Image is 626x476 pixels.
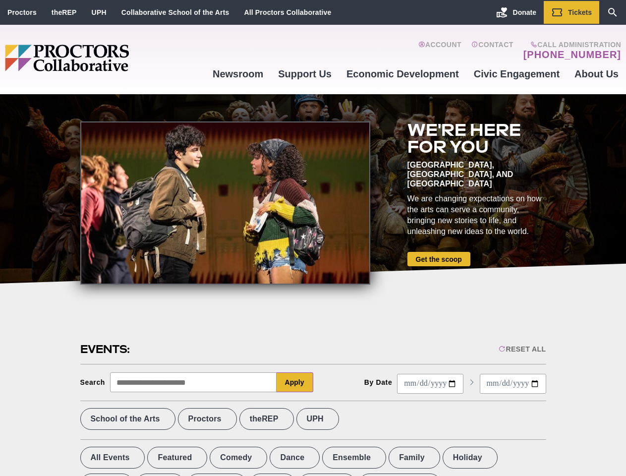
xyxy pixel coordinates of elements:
label: UPH [296,408,339,430]
label: Featured [147,447,207,469]
div: Reset All [499,345,546,353]
img: Proctors logo [5,45,205,71]
label: Ensemble [322,447,386,469]
a: Collaborative School of the Arts [121,8,229,16]
label: theREP [239,408,294,430]
h2: We're here for you [407,121,546,155]
a: Contact [471,41,513,60]
span: Donate [513,8,536,16]
a: About Us [567,60,626,87]
label: Holiday [443,447,498,469]
label: Proctors [178,408,237,430]
span: Tickets [568,8,592,16]
a: UPH [92,8,107,16]
a: Proctors [7,8,37,16]
h2: Events: [80,342,131,357]
a: [PHONE_NUMBER] [523,49,621,60]
button: Apply [277,372,313,392]
div: Search [80,378,106,386]
label: School of the Arts [80,408,175,430]
div: We are changing expectations on how the arts can serve a community, bringing new stories to life,... [407,193,546,237]
a: theREP [52,8,77,16]
label: Comedy [210,447,267,469]
a: All Proctors Collaborative [244,8,331,16]
a: Economic Development [339,60,466,87]
a: Account [418,41,461,60]
a: Search [599,1,626,24]
div: [GEOGRAPHIC_DATA], [GEOGRAPHIC_DATA], and [GEOGRAPHIC_DATA] [407,160,546,188]
a: Donate [489,1,544,24]
div: By Date [364,378,393,386]
a: Tickets [544,1,599,24]
a: Get the scoop [407,252,470,266]
a: Support Us [271,60,339,87]
label: Family [389,447,440,469]
span: Call Administration [520,41,621,49]
label: All Events [80,447,145,469]
a: Newsroom [205,60,271,87]
a: Civic Engagement [466,60,567,87]
label: Dance [270,447,320,469]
